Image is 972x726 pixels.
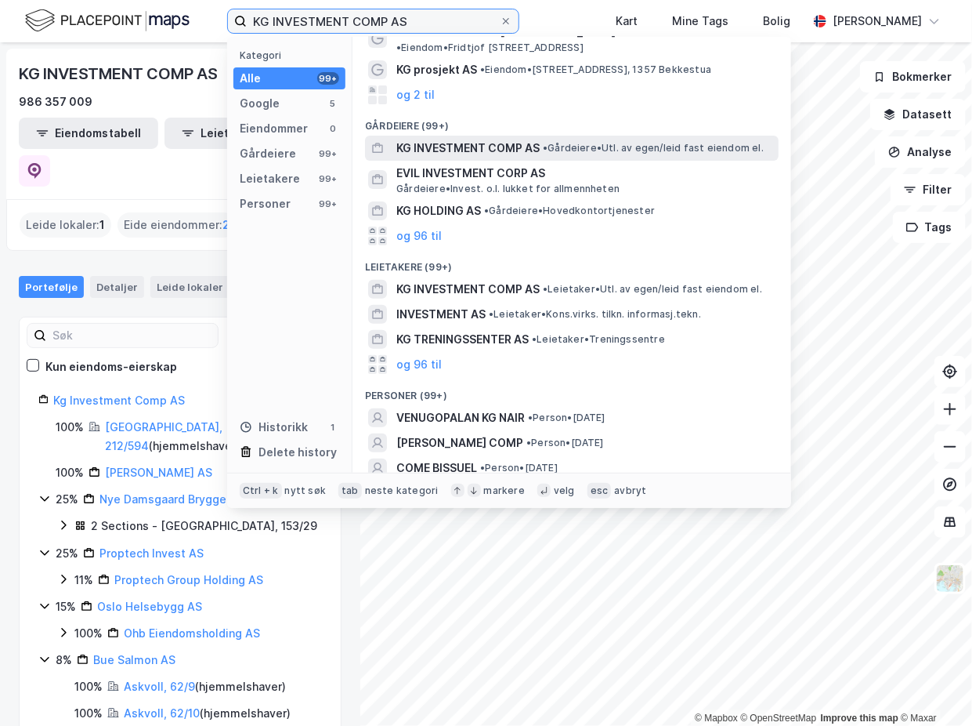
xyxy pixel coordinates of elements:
[532,333,665,346] span: Leietaker • Treningssentre
[164,118,304,149] button: Leietakertabell
[93,653,175,666] a: Bue Salmon AS
[543,142,764,154] span: Gårdeiere • Utl. av egen/leid fast eiendom el.
[240,94,280,113] div: Google
[56,490,78,509] div: 25%
[56,597,76,616] div: 15%
[741,713,817,724] a: OpenStreetMap
[56,418,84,437] div: 100%
[528,412,605,424] span: Person • [DATE]
[396,85,435,104] button: og 2 til
[124,704,291,723] div: ( hjemmelshaver )
[327,97,339,110] div: 5
[396,164,772,183] span: EVIL INVESTMENT CORP AS
[396,201,481,220] span: KG HOLDING AS
[20,212,111,238] div: Leide lokaler :
[891,174,966,205] button: Filter
[614,485,646,497] div: avbryt
[117,212,236,238] div: Eide eiendommer :
[543,283,762,296] span: Leietaker • Utl. av egen/leid fast eiendom el.
[763,12,790,31] div: Bolig
[480,64,711,76] span: Eiendom • [STREET_ADDRESS], 1357 Bekkestua
[396,139,540,158] span: KG INVESTMENT COMP AS
[327,122,339,135] div: 0
[124,680,195,693] a: Askvoll, 62/9
[105,420,222,452] a: [GEOGRAPHIC_DATA], 212/594
[821,713,898,724] a: Improve this map
[396,355,442,374] button: og 96 til
[124,626,260,640] a: Ohb Eiendomsholding AS
[489,308,701,321] span: Leietaker • Kons.virks. tilkn. informasj.tekn.
[99,546,204,560] a: Proptech Invest AS
[870,99,966,130] button: Datasett
[396,42,584,54] span: Eiendom • Fridtjof [STREET_ADDRESS]
[543,283,547,295] span: •
[352,107,791,136] div: Gårdeiere (99+)
[484,205,655,217] span: Gårdeiere • Hovedkontortjenester
[74,704,103,723] div: 100%
[352,249,791,277] div: Leietakere (99+)
[19,276,84,298] div: Portefølje
[860,61,966,93] button: Bokmerker
[90,276,144,298] div: Detaljer
[672,12,728,31] div: Mine Tags
[99,492,244,506] a: Nye Damsgaard Brygge AS
[285,485,327,497] div: nytt søk
[19,93,92,111] div: 986 357 009
[240,49,345,61] div: Kategori
[396,305,486,324] span: INVESTMENT AS
[480,462,558,474] span: Person • [DATE]
[543,142,547,154] span: •
[105,418,322,456] div: ( hjemmelshaver )
[317,172,339,185] div: 99+
[484,485,525,497] div: markere
[74,624,103,643] div: 100%
[226,279,242,295] div: 1
[396,227,442,245] button: og 96 til
[53,394,185,407] a: Kg Investment Comp AS
[56,651,72,670] div: 8%
[480,462,485,474] span: •
[484,205,489,216] span: •
[74,571,93,590] div: 11%
[46,324,218,347] input: Søk
[587,483,612,499] div: esc
[396,280,540,299] span: KG INVESTMENT COMP AS
[258,443,337,462] div: Delete history
[240,483,282,499] div: Ctrl + k
[97,600,202,613] a: Oslo Helsebygg AS
[396,60,477,79] span: KG prosjekt AS
[150,276,248,298] div: Leide lokaler
[616,12,638,31] div: Kart
[935,564,965,594] img: Z
[222,216,229,234] span: 2
[124,706,200,720] a: Askvoll, 62/10
[396,330,529,349] span: KG TRENINGSSENTER AS
[528,412,533,423] span: •
[105,466,212,479] a: [PERSON_NAME] AS
[240,194,291,213] div: Personer
[240,418,308,437] div: Historikk
[91,517,317,535] div: 2 Sections - [GEOGRAPHIC_DATA], 153/29
[532,333,537,345] span: •
[317,147,339,160] div: 99+
[894,651,972,726] iframe: Chat Widget
[25,7,190,34] img: logo.f888ab2527a4732fd821a326f86c7f29.svg
[247,9,500,33] input: Søk på adresse, matrikkel, gårdeiere, leietakere eller personer
[489,308,493,320] span: •
[396,408,525,427] span: VENUGOPALAN KG NAIR
[554,485,575,497] div: velg
[124,677,286,696] div: ( hjemmelshaver )
[240,169,300,188] div: Leietakere
[480,64,485,75] span: •
[327,421,339,434] div: 1
[240,119,308,138] div: Eiendommer
[240,69,261,88] div: Alle
[396,459,477,477] span: COME BISSUEL
[396,183,620,195] span: Gårdeiere • Invest. o.l. lukket for allmennheten
[45,358,177,376] div: Kun eiendoms-eierskap
[893,212,966,243] button: Tags
[317,198,339,210] div: 99+
[240,144,296,163] div: Gårdeiere
[114,573,263,586] a: Proptech Group Holding AS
